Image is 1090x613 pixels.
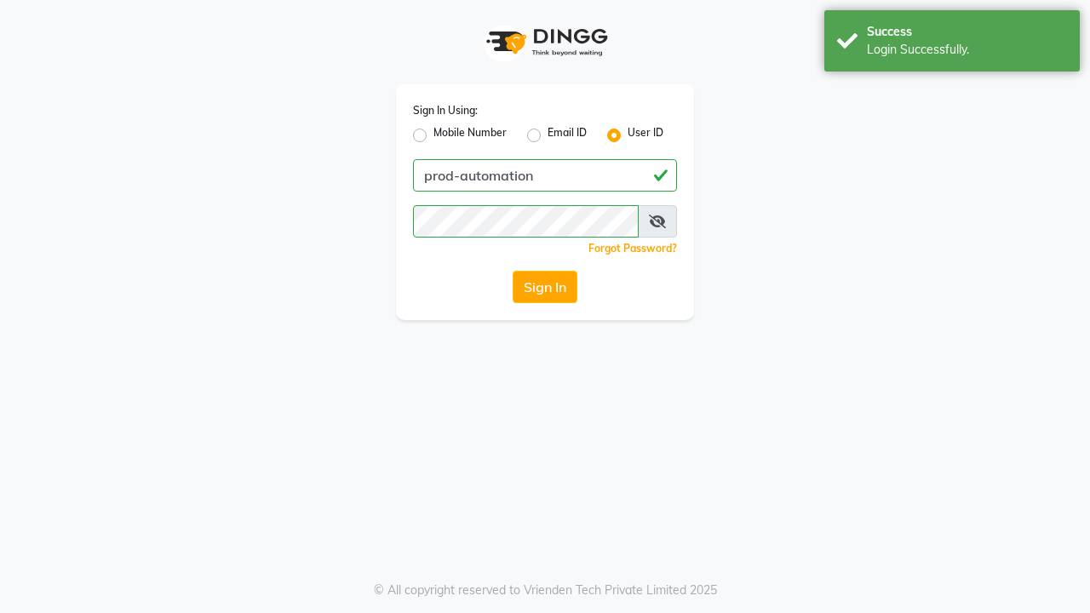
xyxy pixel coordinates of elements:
[433,125,507,146] label: Mobile Number
[413,159,677,192] input: Username
[513,271,577,303] button: Sign In
[413,103,478,118] label: Sign In Using:
[588,242,677,255] a: Forgot Password?
[867,23,1067,41] div: Success
[628,125,663,146] label: User ID
[477,17,613,67] img: logo1.svg
[413,205,639,238] input: Username
[548,125,587,146] label: Email ID
[867,41,1067,59] div: Login Successfully.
